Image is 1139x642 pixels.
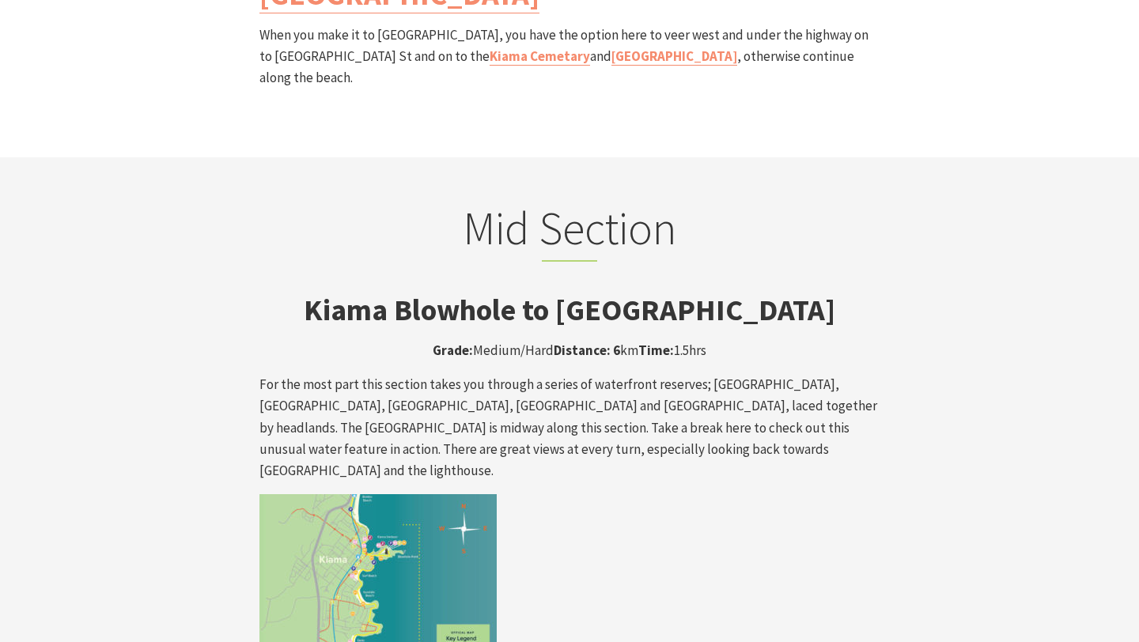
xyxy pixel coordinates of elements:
[304,291,835,328] strong: Kiama Blowhole to [GEOGRAPHIC_DATA]
[611,47,737,66] a: [GEOGRAPHIC_DATA]
[259,340,880,361] p: Medium/Hard km 1.5hrs
[638,342,674,359] strong: Time:
[433,342,473,359] strong: Grade:
[490,47,590,66] a: Kiama Cemetary
[259,374,880,481] p: For the most part this section takes you through a series of waterfront reserves; [GEOGRAPHIC_DAT...
[259,201,880,262] h2: Mid Section
[259,25,880,89] p: When you make it to [GEOGRAPHIC_DATA], you have the option here to veer west and under the highwa...
[554,342,620,359] strong: Distance: 6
